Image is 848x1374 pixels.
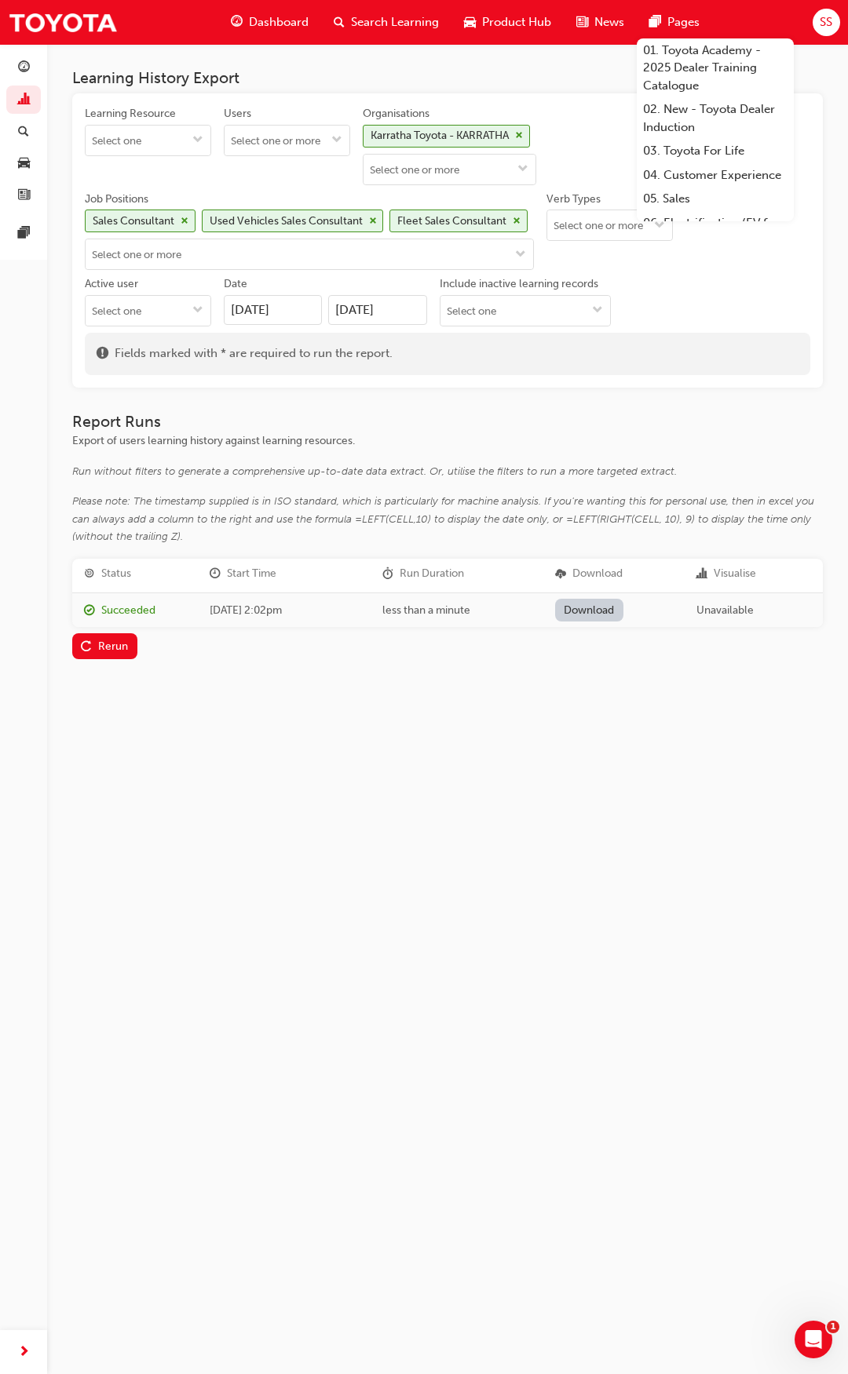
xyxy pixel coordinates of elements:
h3: Learning History Export [72,69,823,87]
div: Include inactive learning records [440,276,598,292]
span: down-icon [331,134,342,148]
div: Download [572,565,623,583]
a: 03. Toyota For Life [637,139,794,163]
div: Karratha Toyota - KARRATHA [371,127,509,145]
div: Learning Resource [85,106,176,122]
span: search-icon [18,125,29,139]
input: Date [224,295,322,325]
span: car-icon [18,157,30,171]
span: news-icon [18,188,30,202]
div: Run without filters to generate a comprehensive up-to-date data extract. Or, utilise the filters ... [72,463,823,481]
button: Rerun [72,633,137,659]
button: toggle menu [585,296,610,326]
img: Trak [8,5,118,40]
div: Fleet Sales Consultant [397,213,506,231]
div: Verb Types [546,191,601,207]
span: Fields marked with * are required to run the report. [115,344,393,364]
a: news-iconNews [564,6,637,38]
span: down-icon [654,220,665,233]
button: toggle menu [185,296,210,326]
div: Rerun [98,640,128,653]
div: Start Time [227,565,276,583]
a: pages-iconPages [637,6,712,38]
h3: Report Runs [72,413,823,431]
span: pages-icon [649,13,661,32]
div: Organisations [363,106,429,122]
div: [DATE] 2:02pm [210,602,359,620]
span: down-icon [192,134,203,148]
span: download-icon [555,568,566,581]
span: Search Learning [351,13,439,31]
span: Product Hub [482,13,551,31]
a: search-iconSearch Learning [321,6,451,38]
input: Active usertoggle menu [86,296,210,326]
span: chart-icon [696,568,707,581]
div: Users [224,106,251,122]
a: 04. Customer Experience [637,163,794,188]
button: toggle menu [324,126,349,155]
span: next-icon [18,1343,30,1362]
a: car-iconProduct Hub [451,6,564,38]
div: Sales Consultant [93,213,174,231]
input: Userstoggle menu [225,126,349,155]
span: guage-icon [18,61,30,75]
a: Download [555,599,623,621]
input: Job PositionsSales Consultantcross-iconUsed Vehicles Sales Consultantcross-iconFleet Sales Consul... [86,239,533,269]
span: down-icon [192,304,203,318]
button: toggle menu [510,155,535,184]
div: Run Duration [400,565,464,583]
input: Learning Resourcetoggle menu [86,126,210,155]
a: 05. Sales [637,187,794,211]
span: Pages [667,13,700,31]
input: Include inactive learning recordstoggle menu [440,296,610,326]
span: cross-icon [369,217,377,226]
div: Date [224,276,247,292]
span: clock-icon [210,568,221,581]
input: Verb Typestoggle menu [547,210,672,240]
span: Unavailable [696,603,754,617]
span: down-icon [592,304,603,318]
input: OrganisationsKarratha Toyota - KARRATHAcross-icontoggle menu [364,155,535,184]
div: Active user [85,276,138,292]
div: Status [101,565,131,583]
span: down-icon [517,163,528,177]
span: cross-icon [181,217,188,226]
span: cross-icon [515,131,523,140]
button: toggle menu [508,239,533,269]
div: Visualise [714,565,756,583]
span: exclaim-icon [97,344,108,364]
button: toggle menu [185,126,210,155]
div: Job Positions [85,191,148,207]
span: chart-icon [18,93,30,108]
span: report_succeeded-icon [84,604,95,618]
div: Please note: The timestamp supplied is in ISO standard, which is particularly for machine analysi... [72,493,823,546]
button: toggle menu [647,210,672,240]
a: 02. New - Toyota Dealer Induction [637,97,794,139]
button: SS [813,9,840,36]
span: duration-icon [382,568,393,581]
a: 06. Electrification (EV & Hybrid) [637,211,794,253]
span: cross-icon [513,217,521,226]
a: guage-iconDashboard [218,6,321,38]
div: Used Vehicles Sales Consultant [210,213,363,231]
iframe: Intercom live chat [795,1321,832,1358]
span: guage-icon [231,13,243,32]
div: less than a minute [382,602,532,620]
span: Export of users learning history against learning resources. [72,434,355,447]
span: search-icon [334,13,345,32]
span: 1 [827,1321,839,1333]
span: news-icon [576,13,588,32]
div: Succeeded [101,602,155,620]
span: car-icon [464,13,476,32]
span: target-icon [84,568,95,581]
span: Dashboard [249,13,309,31]
span: News [594,13,624,31]
a: 01. Toyota Academy - 2025 Dealer Training Catalogue [637,38,794,98]
span: pages-icon [18,227,30,241]
input: Date [328,295,426,325]
span: replay-icon [81,641,92,654]
span: down-icon [515,249,526,262]
span: SS [820,13,832,31]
